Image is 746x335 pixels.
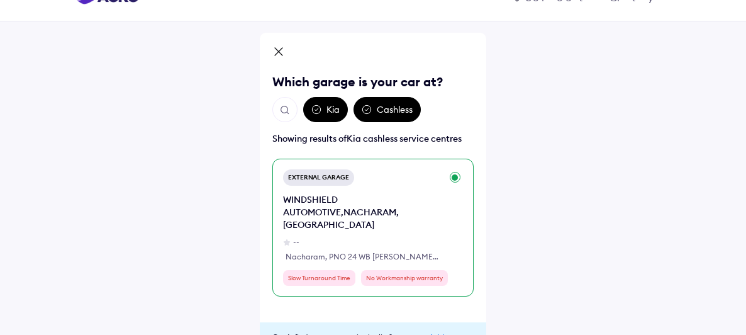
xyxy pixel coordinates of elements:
button: Open search [272,97,298,122]
div: No Workmanship warranty [361,270,448,286]
div: Which garage is your car at? [272,73,474,91]
div: Kia [303,97,348,122]
div: -- [293,237,299,248]
div: WINDSHIELD AUTOMOTIVE,NACHARAM,[GEOGRAPHIC_DATA] [283,193,442,231]
img: star-grey.svg [283,239,291,246]
div: Cashless [354,97,421,122]
img: search.svg [279,105,291,116]
div: External Garage [283,169,354,186]
div: Slow Turnaround Time [283,270,355,286]
div: Nacharam, PNO 24 WB [PERSON_NAME][GEOGRAPHIC_DATA] [286,251,439,263]
div: Showing results of Kia cashless service centres [272,132,474,145]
